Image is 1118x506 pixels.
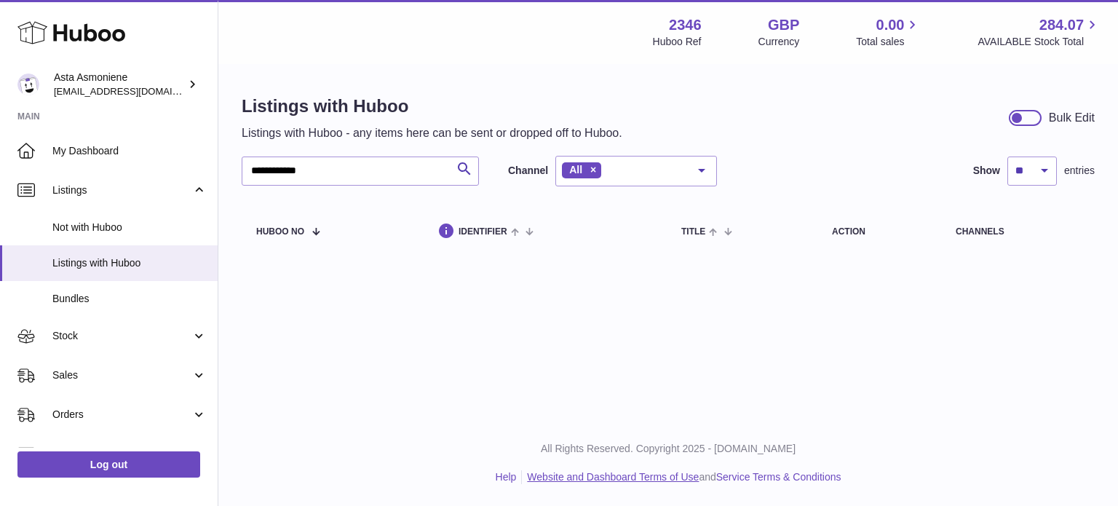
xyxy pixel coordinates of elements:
span: identifier [459,227,507,237]
p: All Rights Reserved. Copyright 2025 - [DOMAIN_NAME] [230,442,1106,456]
span: 0.00 [876,15,905,35]
a: Service Terms & Conditions [716,471,841,483]
img: internalAdmin-2346@internal.huboo.com [17,74,39,95]
h1: Listings with Huboo [242,95,622,118]
span: Listings with Huboo [52,256,207,270]
div: action [832,227,927,237]
span: Stock [52,329,191,343]
label: Channel [508,164,548,178]
span: Orders [52,408,191,422]
span: entries [1064,164,1095,178]
span: Huboo no [256,227,304,237]
strong: GBP [768,15,799,35]
span: title [681,227,705,237]
span: Not with Huboo [52,221,207,234]
div: channels [956,227,1080,237]
span: Total sales [856,35,921,49]
span: Sales [52,368,191,382]
p: Listings with Huboo - any items here can be sent or dropped off to Huboo. [242,125,622,141]
a: Help [496,471,517,483]
span: All [569,164,582,175]
strong: 2346 [669,15,702,35]
div: Bulk Edit [1049,110,1095,126]
span: Bundles [52,292,207,306]
div: Huboo Ref [653,35,702,49]
label: Show [973,164,1000,178]
a: Website and Dashboard Terms of Use [527,471,699,483]
a: 284.07 AVAILABLE Stock Total [978,15,1101,49]
a: Log out [17,451,200,478]
span: [EMAIL_ADDRESS][DOMAIN_NAME] [54,85,214,97]
li: and [522,470,841,484]
div: Currency [758,35,800,49]
div: Asta Asmoniene [54,71,185,98]
span: 284.07 [1039,15,1084,35]
span: Usage [52,447,207,461]
span: AVAILABLE Stock Total [978,35,1101,49]
span: Listings [52,183,191,197]
a: 0.00 Total sales [856,15,921,49]
span: My Dashboard [52,144,207,158]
